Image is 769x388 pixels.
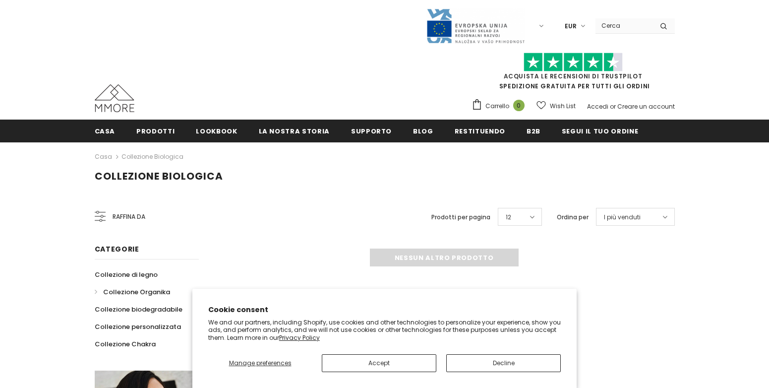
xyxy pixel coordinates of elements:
a: Collezione di legno [95,266,158,283]
span: Segui il tuo ordine [562,127,638,136]
a: B2B [527,120,540,142]
span: 12 [506,212,511,222]
h2: Cookie consent [208,305,561,315]
a: Javni Razpis [426,21,525,30]
a: Collezione Chakra [95,335,156,353]
a: Blog [413,120,433,142]
input: Search Site [595,18,652,33]
a: Collezione personalizzata [95,318,181,335]
a: Collezione Organika [95,283,170,301]
span: Collezione biodegradabile [95,305,182,314]
span: Wish List [550,101,576,111]
a: Acquista le recensioni di TrustPilot [504,72,643,80]
button: Manage preferences [208,354,312,372]
span: 0 [513,100,525,111]
a: Creare un account [617,102,675,111]
p: We and our partners, including Shopify, use cookies and other technologies to personalize your ex... [208,319,561,342]
span: La nostra storia [259,127,330,136]
span: B2B [527,127,540,136]
span: or [610,102,616,111]
img: Javni Razpis [426,8,525,44]
span: Blog [413,127,433,136]
button: Accept [322,354,436,372]
a: Casa [95,151,112,163]
span: Casa [95,127,116,136]
span: Collezione Organika [103,287,170,297]
span: Categorie [95,244,139,254]
span: Collezione Chakra [95,339,156,349]
span: Restituendo [455,127,505,136]
img: Fidati di Pilot Stars [524,53,623,72]
span: Carrello [485,101,509,111]
a: Carrello 0 [472,99,530,114]
span: Lookbook [196,127,237,136]
a: Prodotti [136,120,175,142]
a: Privacy Policy [279,333,320,342]
span: Collezione biologica [95,169,223,183]
a: supporto [351,120,392,142]
img: Casi MMORE [95,84,134,112]
a: La nostra storia [259,120,330,142]
a: Restituendo [455,120,505,142]
span: Manage preferences [229,359,292,367]
a: Lookbook [196,120,237,142]
a: Segui il tuo ordine [562,120,638,142]
button: Decline [446,354,561,372]
span: Raffina da [113,211,145,222]
span: Collezione di legno [95,270,158,279]
label: Ordina per [557,212,589,222]
span: Collezione personalizzata [95,322,181,331]
a: Accedi [587,102,608,111]
span: EUR [565,21,577,31]
span: supporto [351,127,392,136]
a: Wish List [536,97,576,115]
label: Prodotti per pagina [431,212,490,222]
a: Collezione biodegradabile [95,301,182,318]
span: Prodotti [136,127,175,136]
span: SPEDIZIONE GRATUITA PER TUTTI GLI ORDINI [472,57,675,90]
a: Collezione biologica [121,152,183,161]
span: I più venduti [604,212,641,222]
a: Casa [95,120,116,142]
